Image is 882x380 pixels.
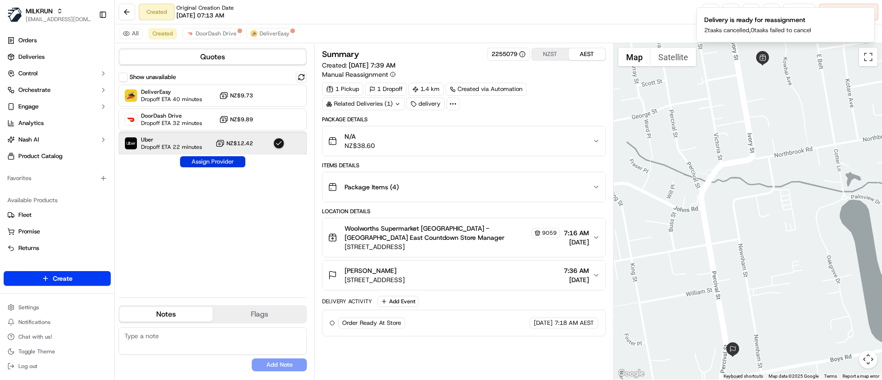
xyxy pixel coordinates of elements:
[407,97,445,110] div: delivery
[260,30,289,37] span: DeliverEasy
[4,224,111,239] button: Promise
[365,83,407,96] div: 1 Dropoff
[141,112,202,119] span: DoorDash Drive
[219,91,253,100] button: NZ$9.73
[18,119,44,127] span: Analytics
[4,193,111,208] div: Available Products
[345,182,399,192] span: Package Items ( 4 )
[125,137,137,149] img: Uber
[446,83,526,96] a: Created via Automation
[18,227,40,236] span: Promise
[4,330,111,343] button: Chat with us!
[7,211,107,219] a: Fleet
[492,50,526,58] button: 2255079
[119,28,143,39] button: All
[322,298,372,305] div: Delivery Activity
[322,61,396,70] span: Created:
[4,149,111,164] a: Product Catalog
[4,345,111,358] button: Toggle Theme
[4,171,111,186] div: Favorites
[322,50,359,58] h3: Summary
[176,4,234,11] span: Original Creation Date
[7,227,107,236] a: Promise
[322,70,388,79] span: Manual Reassignment
[18,333,52,340] span: Chat with us!
[141,96,202,103] span: Dropoff ETA 40 minutes
[4,50,111,64] a: Deliveries
[148,28,177,39] button: Created
[176,11,224,20] span: [DATE] 07:13 AM
[349,61,396,69] span: [DATE] 7:39 AM
[130,73,176,81] label: Show unavailable
[4,360,111,373] button: Log out
[564,266,589,275] span: 7:36 AM
[246,28,294,39] button: DeliverEasy
[4,116,111,130] a: Analytics
[18,152,62,160] span: Product Catalog
[322,116,605,123] div: Package Details
[4,208,111,222] button: Fleet
[618,48,650,66] button: Show street map
[153,30,173,37] span: Created
[4,83,111,97] button: Orchestrate
[542,229,557,237] span: 9059
[4,301,111,314] button: Settings
[18,69,38,78] span: Control
[4,316,111,329] button: Notifications
[650,48,696,66] button: Show satellite imagery
[180,156,245,167] button: Assign Provider
[322,83,363,96] div: 1 Pickup
[18,318,51,326] span: Notifications
[724,373,763,380] button: Keyboard shortcuts
[322,162,605,169] div: Items Details
[213,307,306,322] button: Flags
[322,172,605,202] button: Package Items (4)
[704,15,811,24] div: Delivery is ready for reassignment
[616,368,646,380] a: Open this area in Google Maps (opens a new window)
[187,30,194,37] img: doordash_logo_v2.png
[26,16,91,23] button: [EMAIL_ADDRESS][DOMAIN_NAME]
[322,218,605,257] button: Woolworths Supermarket [GEOGRAPHIC_DATA] - [GEOGRAPHIC_DATA] East Countdown Store Manager9059[STR...
[842,374,879,379] a: Report a map error
[18,363,37,370] span: Log out
[125,113,137,125] img: DoorDash Drive
[226,140,253,147] span: NZ$12.42
[4,132,111,147] button: Nash AI
[18,36,37,45] span: Orders
[26,6,53,16] button: MILKRUN
[378,296,418,307] button: Add Event
[859,48,877,66] button: Toggle fullscreen view
[345,275,405,284] span: [STREET_ADDRESS]
[345,224,529,242] span: Woolworths Supermarket [GEOGRAPHIC_DATA] - [GEOGRAPHIC_DATA] East Countdown Store Manager
[4,66,111,81] button: Control
[125,90,137,102] img: DeliverEasy
[4,271,111,286] button: Create
[18,136,39,144] span: Nash AI
[18,304,39,311] span: Settings
[119,307,213,322] button: Notes
[18,211,32,219] span: Fleet
[250,30,258,37] img: delivereasy_logo.png
[4,99,111,114] button: Engage
[564,238,589,247] span: [DATE]
[18,53,45,61] span: Deliveries
[18,244,39,252] span: Returns
[824,374,837,379] a: Terms (opens in new tab)
[141,136,202,143] span: Uber
[141,88,202,96] span: DeliverEasy
[53,274,73,283] span: Create
[564,228,589,238] span: 7:16 AM
[219,115,253,124] button: NZ$9.89
[18,86,51,94] span: Orchestrate
[18,102,39,111] span: Engage
[119,50,306,64] button: Quotes
[345,132,375,141] span: N/A
[4,33,111,48] a: Orders
[230,116,253,123] span: NZ$9.89
[7,7,22,22] img: MILKRUN
[564,275,589,284] span: [DATE]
